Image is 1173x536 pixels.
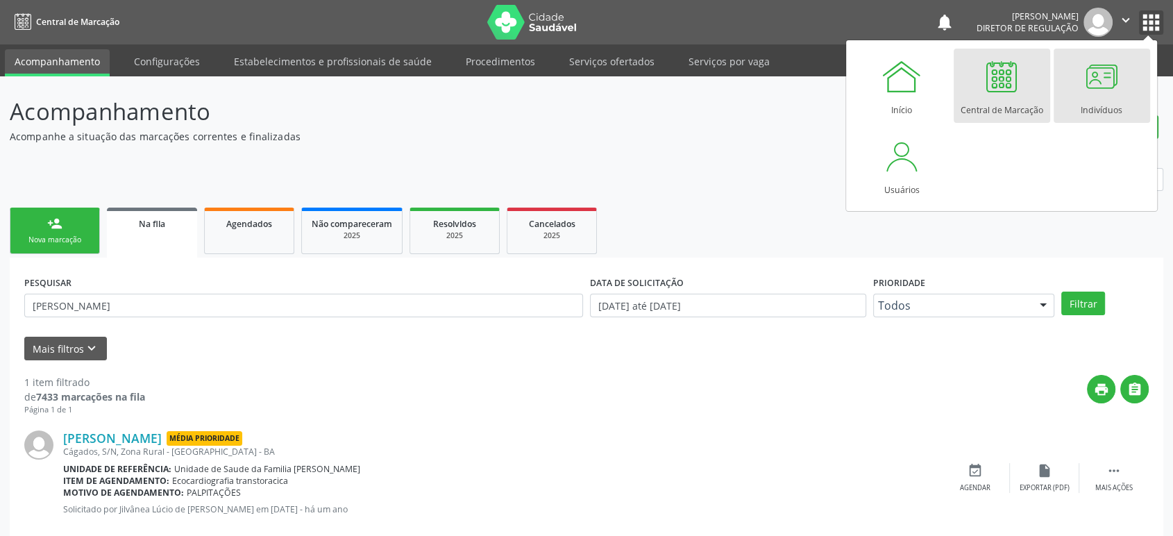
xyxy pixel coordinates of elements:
button:  [1113,8,1139,37]
button: print [1087,375,1115,403]
div: Mais ações [1095,483,1133,493]
a: [PERSON_NAME] [63,430,162,446]
span: Cancelados [529,218,575,230]
div: Exportar (PDF) [1020,483,1070,493]
i: insert_drive_file [1037,463,1052,478]
span: Ecocardiografia transtoracica [172,475,288,487]
div: Agendar [960,483,990,493]
a: Estabelecimentos e profissionais de saúde [224,49,441,74]
p: Solicitado por Jilvânea Lúcio de [PERSON_NAME] em [DATE] - há um ano [63,503,940,515]
div: Nova marcação [20,235,90,245]
p: Acompanhe a situação das marcações correntes e finalizadas [10,129,817,144]
input: Selecione um intervalo [590,294,866,317]
div: 2025 [420,231,489,241]
label: PESQUISAR [24,272,71,294]
i: keyboard_arrow_down [84,341,99,356]
div: 2025 [517,231,586,241]
a: Acompanhamento [5,49,110,76]
div: 2025 [312,231,392,241]
span: Agendados [226,218,272,230]
button: Mais filtroskeyboard_arrow_down [24,337,107,361]
a: Serviços ofertados [559,49,664,74]
a: Central de Marcação [10,10,119,33]
a: Início [854,49,950,123]
div: 1 item filtrado [24,375,145,390]
a: Central de Marcação [954,49,1050,123]
span: Unidade de Saude da Familia [PERSON_NAME] [174,463,360,475]
b: Motivo de agendamento: [63,487,184,499]
span: Central de Marcação [36,16,119,28]
p: Acompanhamento [10,94,817,129]
div: [PERSON_NAME] [977,10,1079,22]
b: Item de agendamento: [63,475,169,487]
div: person_add [47,216,62,231]
span: PALPITAÇÕES [187,487,241,499]
i:  [1106,463,1122,478]
i: print [1094,382,1109,397]
a: Configurações [124,49,210,74]
a: Usuários [854,128,950,203]
span: Média Prioridade [167,431,242,446]
button: Filtrar [1061,292,1105,315]
a: Serviços por vaga [679,49,779,74]
label: Prioridade [873,272,925,294]
span: Resolvidos [433,218,476,230]
div: Cágados, S/N, Zona Rural - [GEOGRAPHIC_DATA] - BA [63,446,940,458]
strong: 7433 marcações na fila [36,390,145,403]
button:  [1120,375,1149,403]
span: Todos [878,299,1027,312]
div: Página 1 de 1 [24,404,145,416]
div: de [24,390,145,404]
label: DATA DE SOLICITAÇÃO [590,272,684,294]
b: Unidade de referência: [63,463,171,475]
button: notifications [935,12,954,32]
img: img [24,430,53,460]
i: event_available [968,463,983,478]
button: apps [1139,10,1163,35]
a: Indivíduos [1054,49,1150,123]
i:  [1118,12,1133,28]
a: Procedimentos [456,49,545,74]
span: Não compareceram [312,218,392,230]
i:  [1127,382,1142,397]
span: Diretor de regulação [977,22,1079,34]
input: Nome, CNS [24,294,583,317]
img: img [1083,8,1113,37]
span: Na fila [139,218,165,230]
